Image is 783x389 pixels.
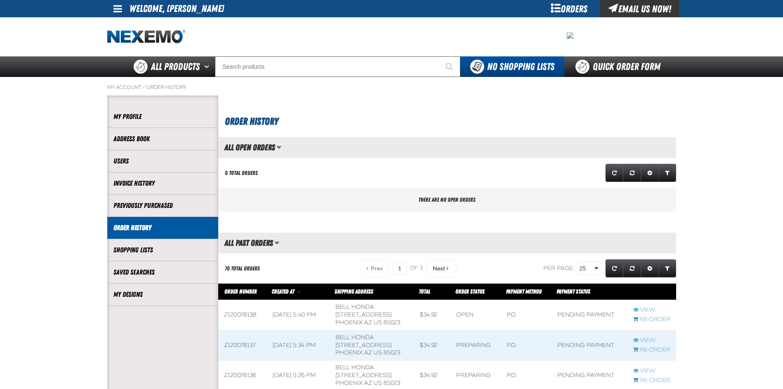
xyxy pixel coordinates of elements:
span: Per page: [543,265,575,272]
button: Next Page [426,259,456,277]
a: Order History [113,223,212,233]
span: Shipping Address [335,288,373,295]
span: [STREET_ADDRESS] [335,372,392,379]
a: Expand or Collapse Grid Filters [658,259,676,277]
button: You do not have available Shopping Lists. Open to Create a New List [460,56,564,77]
span: Next Page [433,265,445,272]
th: Row actions [627,284,676,300]
a: Home [107,30,185,44]
td: [DATE] 5:40 PM [267,300,330,331]
a: Expand or Collapse Grid Settings [641,259,659,277]
span: All Products [151,59,200,74]
a: Quick Order Form [564,56,676,77]
a: Shopping Lists [113,245,212,255]
a: Re-Order Z120078136 order [633,377,670,384]
span: Created At [272,288,294,295]
input: Current page number [393,262,407,275]
span: Payment Status [557,288,590,295]
span: Payment Method [506,288,542,295]
img: 792e258ba9f2e0418e18c59e573ab877.png [567,32,573,39]
a: Saved Searches [113,268,212,277]
button: Manage grid views. Current view is All Open Orders [276,140,282,154]
span: Bell Honda [335,364,374,371]
a: Reset grid action [623,164,641,182]
span: AZ [364,380,372,387]
span: There are no open orders [418,196,476,203]
a: My Profile [113,112,212,121]
span: Bell Honda [335,334,374,341]
a: My Account [107,84,141,91]
span: of 3 [410,265,423,272]
a: Order Status [455,288,485,295]
span: 25 [580,264,593,273]
span: No Shopping Lists [487,61,554,72]
a: Total [419,288,430,295]
a: View Z120078137 order [633,337,670,345]
a: Refresh grid action [605,259,624,277]
a: My Designs [113,290,212,299]
span: Order History [225,116,278,127]
a: Reset grid action [623,259,641,277]
a: Created At [272,288,296,295]
td: Pending payment [552,330,627,361]
a: Invoice History [113,179,212,188]
span: PHOENIX [335,380,363,387]
a: Re-Order Z120078137 order [633,346,670,354]
span: US [374,349,382,356]
a: Address Book [113,134,212,144]
td: Pending payment [552,300,627,331]
button: Manage grid views. Current view is All Past Orders [274,236,279,250]
span: [STREET_ADDRESS] [335,311,392,318]
td: Open [450,300,501,331]
bdo: 85023 [383,319,400,326]
div: 0 Total Orders [225,169,258,177]
input: Search [215,56,460,77]
img: Nexemo logo [107,30,185,44]
a: Previously Purchased [113,201,212,210]
h2: All Open Orders [218,143,275,152]
span: PHOENIX [335,319,363,326]
td: P.O. [501,300,551,331]
td: [DATE] 5:34 PM [267,330,330,361]
button: Start Searching [440,56,460,77]
h2: All Past Orders [218,238,273,247]
span: Bell Honda [335,303,374,310]
nav: Breadcrumbs [107,84,676,91]
td: Preparing [450,330,501,361]
span: AZ [364,349,372,356]
div: 70 Total Orders [225,265,260,273]
a: Order History [146,84,186,91]
td: Z120078138 [218,300,267,331]
td: P.O. [501,330,551,361]
a: Expand or Collapse Grid Filters [658,164,676,182]
a: View Z120078136 order [633,367,670,375]
span: US [374,380,382,387]
bdo: 85023 [383,349,400,356]
a: Refresh grid action [605,164,624,182]
span: [STREET_ADDRESS] [335,342,392,349]
button: Open All Products pages [201,56,215,77]
span: AZ [364,319,372,326]
a: Expand or Collapse Grid Settings [641,164,659,182]
a: Order Number [224,288,257,295]
bdo: 85023 [383,380,400,387]
td: $34.92 [414,300,450,331]
a: View Z120078138 order [633,306,670,314]
span: US [374,319,382,326]
span: PHOENIX [335,349,363,356]
td: Z120078137 [218,330,267,361]
a: Re-Order Z120078138 order [633,316,670,324]
span: / [142,84,145,91]
td: $34.92 [414,330,450,361]
a: Users [113,156,212,166]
